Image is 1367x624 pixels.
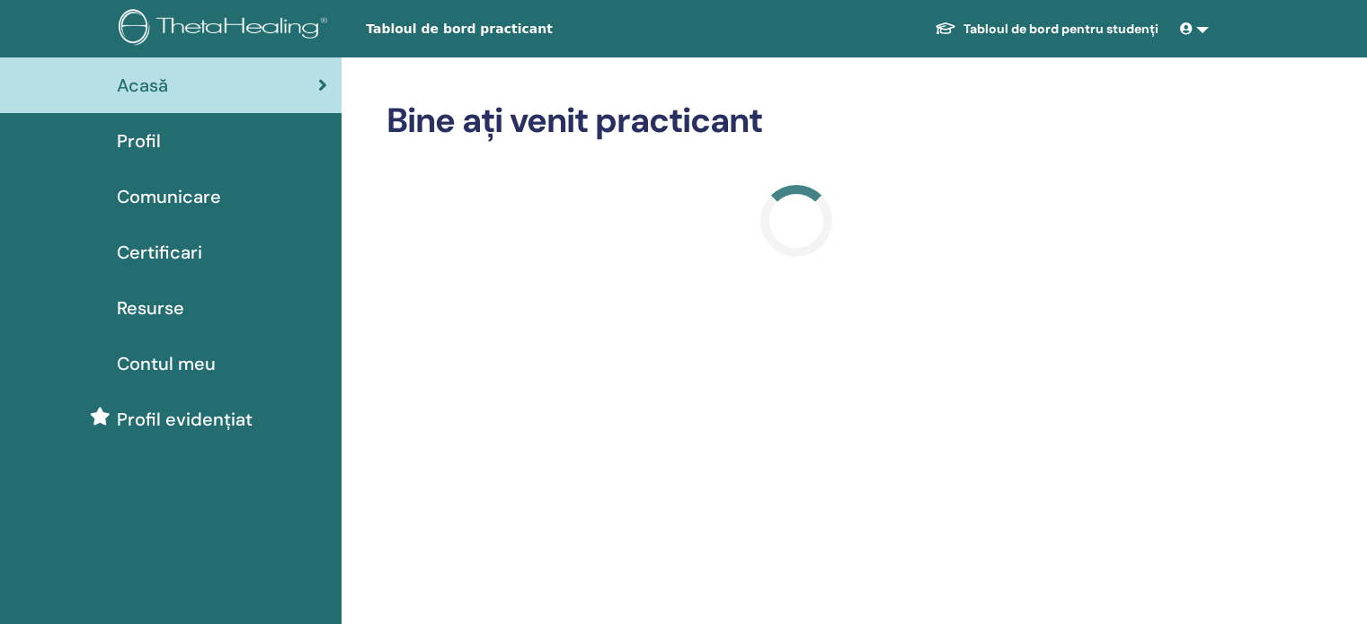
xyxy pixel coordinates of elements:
img: graduation-cap-white.svg [935,21,956,36]
span: Tabloul de bord practicant [366,20,635,39]
h2: Bine ați venit practicant [386,101,1205,142]
span: Comunicare [117,183,221,210]
span: Contul meu [117,350,216,377]
span: Certificari [117,239,202,266]
span: Acasă [117,72,168,99]
a: Tabloul de bord pentru studenți [920,13,1173,46]
span: Profil evidențiat [117,406,253,433]
span: Profil [117,127,161,154]
img: logo.png [119,9,333,49]
span: Resurse [117,294,184,321]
